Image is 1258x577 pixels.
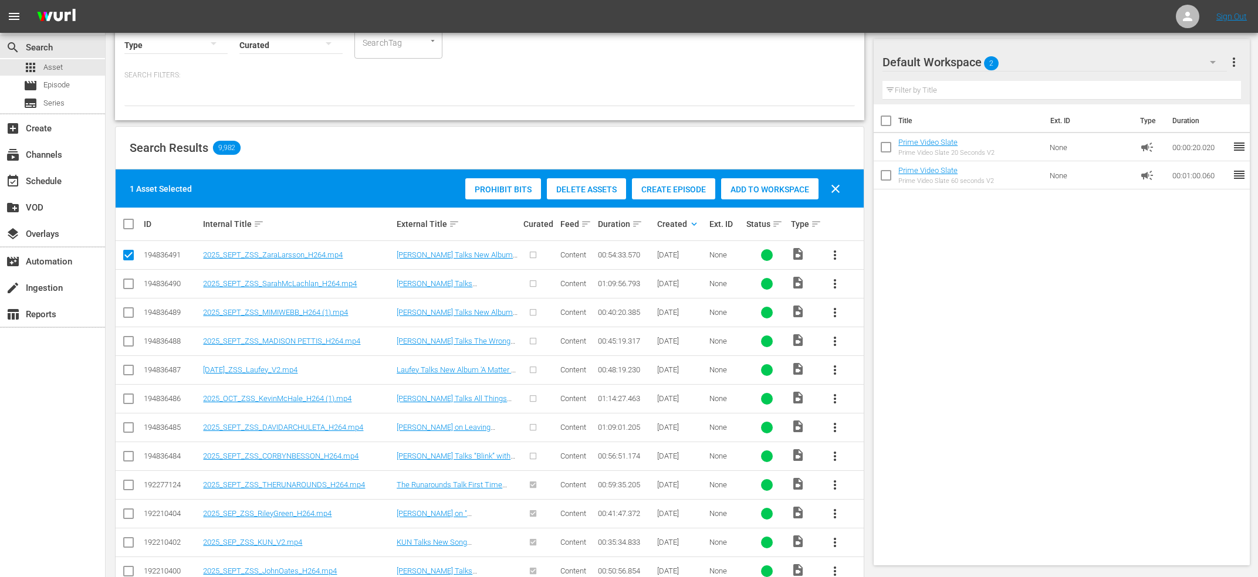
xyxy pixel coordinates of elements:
[560,217,594,231] div: Feed
[791,304,805,318] span: Video
[828,478,842,492] span: more_vert
[821,528,849,556] button: more_vert
[1045,133,1136,161] td: None
[203,509,332,518] a: 2025_SEP_ZSS_RileyGreen_H264.mp4
[598,337,654,345] div: 00:45:19.317
[632,185,715,194] span: Create Episode
[657,365,706,374] div: [DATE]
[598,279,654,288] div: 01:09:56.793
[791,534,805,548] span: Video
[721,178,819,199] button: Add to Workspace
[632,178,715,199] button: Create Episode
[828,507,842,521] span: more_vert
[721,185,819,194] span: Add to Workspace
[43,79,70,91] span: Episode
[709,566,743,575] div: None
[1140,168,1154,182] span: Ad
[709,394,743,403] div: None
[709,509,743,518] div: None
[397,365,518,392] a: Laufey Talks New Album 'A Matter of Time,' Snow White, Love Island, and Falling in Love
[791,419,805,433] span: Video
[657,509,706,518] div: [DATE]
[203,394,351,403] a: 2025_OCT_ZSS_KevinMcHale_H264 (1).mp4
[213,141,241,155] span: 9,982
[598,452,654,460] div: 00:56:51.174
[821,442,849,470] button: more_vert
[598,394,654,403] div: 01:14:27.463
[984,51,999,76] span: 2
[1168,161,1232,189] td: 00:01:00.060
[746,217,787,231] div: Status
[598,566,654,575] div: 00:50:56.854
[203,365,297,374] a: [DATE]_ZSS_Laufey_V2.mp4
[709,538,743,547] div: None
[6,281,20,295] span: Ingestion
[203,308,348,317] a: 2025_SEPT_ZSS_MIMIWEBB_H264 (1).mp4
[1216,12,1247,21] a: Sign Out
[130,183,192,195] div: 1 Asset Selected
[397,394,517,429] a: [PERSON_NAME] Talks All Things 'Glee,' [PERSON_NAME], and The 25th Annual Putnam County Spelling Bee
[397,423,519,449] a: [PERSON_NAME] on Leaving [DEMOGRAPHIC_DATA], Coming Out, Crush, and EP ‘Earthly Delights’
[828,363,842,377] span: more_vert
[828,334,842,348] span: more_vert
[791,448,805,462] span: Video
[144,480,199,489] div: 192277124
[828,449,842,463] span: more_vert
[124,70,855,80] p: Search Filters:
[547,185,626,194] span: Delete Assets
[43,62,63,73] span: Asset
[560,337,586,345] span: Content
[397,452,515,478] a: [PERSON_NAME] Talks “Blink” with Tzuyu of TWICE, Why Don’t We, K-pop and New Music
[791,391,805,405] span: Video
[144,337,199,345] div: 194836488
[203,538,302,547] a: 2025_SEP_ZSS_KUN_V2.mp4
[144,365,199,374] div: 194836487
[560,423,586,432] span: Content
[1165,104,1236,137] th: Duration
[144,452,199,460] div: 194836484
[1232,140,1246,154] span: reorder
[28,3,84,30] img: ans4CAIJ8jUAAAAAAAAAAAAAAAAAAAAAAAAgQb4GAAAAAAAAAAAAAAAAAAAAAAAAJMjXAAAAAAAAAAAAAAAAAAAAAAAAgAT5G...
[397,250,518,277] a: [PERSON_NAME] Talks New Album 'Midnight Sun,' Crush, Dolphins and ‘Symphony’
[253,219,264,229] span: sort
[791,276,805,290] span: Video
[657,337,706,345] div: [DATE]
[397,480,519,507] a: The Runarounds Talk First Time Acting, Outer Banks, Senior Year, and New Series "The Runarounds"
[523,219,557,229] div: Curated
[828,306,842,320] span: more_vert
[23,60,38,74] span: apps
[397,279,513,306] a: [PERSON_NAME] Talks [PERSON_NAME], "Angel," Toy Story and First Album [DATE]
[397,217,520,231] div: External Title
[547,178,626,199] button: Delete Assets
[6,148,20,162] span: Channels
[828,535,842,549] span: more_vert
[791,247,805,261] span: Video
[709,279,743,288] div: None
[898,138,958,147] a: Prime Video Slate
[709,337,743,345] div: None
[791,477,805,491] span: Video
[657,452,706,460] div: [DATE]
[821,175,850,203] button: clear
[144,250,199,259] div: 194836491
[1140,140,1154,154] span: Ad
[791,217,817,231] div: Type
[882,46,1227,79] div: Default Workspace
[598,217,654,231] div: Duration
[560,308,586,317] span: Content
[598,250,654,259] div: 00:54:33.570
[657,423,706,432] div: [DATE]
[6,40,20,55] span: Search
[203,452,359,460] a: 2025_SEPT_ZSS_CORBYNBESSON_H264.mp4
[560,250,586,259] span: Content
[7,9,21,23] span: menu
[791,362,805,376] span: Video
[657,250,706,259] div: [DATE]
[449,219,459,229] span: sort
[821,270,849,298] button: more_vert
[560,538,586,547] span: Content
[828,420,842,435] span: more_vert
[203,217,393,231] div: Internal Title
[821,356,849,384] button: more_vert
[203,480,365,489] a: 2025_SEPT_ZSS_THERUNAROUNDS_H264.mp4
